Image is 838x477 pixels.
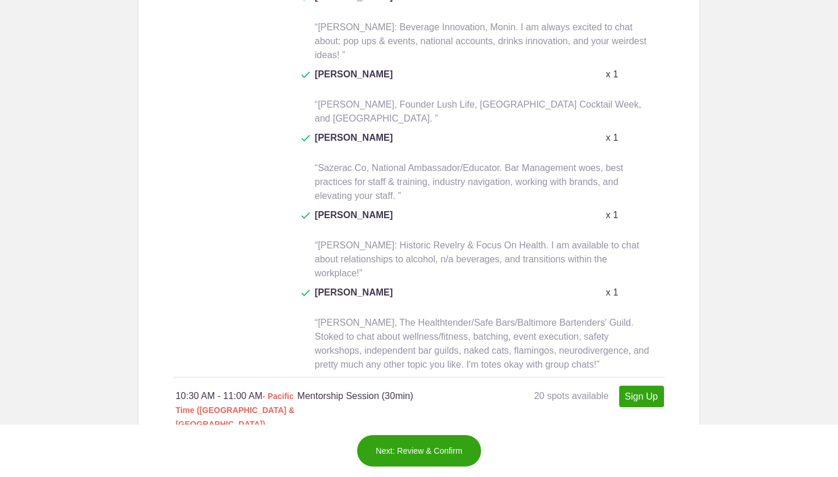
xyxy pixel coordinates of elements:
h4: Mentorship Session (30min) [297,389,480,403]
img: Check dark green [301,72,310,79]
span: “[PERSON_NAME], The Healthtender/Safe Bars/Baltimore Bartenders' Guild. Stoked to chat about well... [315,318,649,369]
img: Check dark green [301,212,310,219]
div: 10:30 AM - 11:00 AM [176,389,297,431]
span: [PERSON_NAME] [315,131,393,159]
span: “[PERSON_NAME], Founder Lush Life, [GEOGRAPHIC_DATA] Cocktail Week, and [GEOGRAPHIC_DATA]. ” [315,99,641,123]
span: “[PERSON_NAME]: Historic Revelry & Focus On Health. I am available to chat about relationships to... [315,240,640,278]
img: Check dark green [301,135,310,142]
span: “[PERSON_NAME]: Beverage Innovation, Monin. I am always excited to chat about: pop ups & events, ... [315,22,647,60]
span: [PERSON_NAME] [315,67,393,95]
span: - Pacific Time ([GEOGRAPHIC_DATA] & [GEOGRAPHIC_DATA]) [176,391,295,429]
img: Check dark green [301,290,310,297]
p: x 1 [606,286,618,300]
button: Next: Review & Confirm [357,435,482,467]
span: [PERSON_NAME] [315,208,393,236]
span: [PERSON_NAME] [315,286,393,314]
a: Sign Up [619,386,664,407]
span: 20 spots available [534,391,609,401]
p: x 1 [606,67,618,81]
p: x 1 [606,131,618,145]
span: “Sazerac Co, National Ambassador/Educator. Bar Management woes, best practices for staff & traini... [315,163,623,201]
p: x 1 [606,208,618,222]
